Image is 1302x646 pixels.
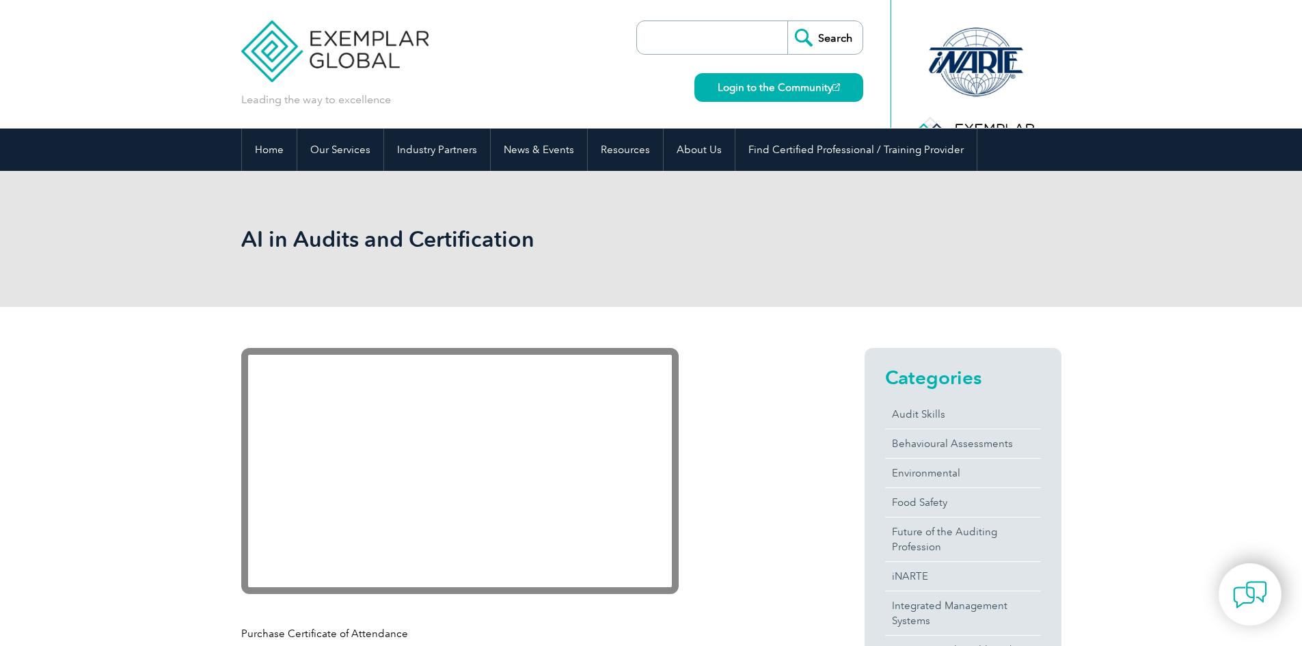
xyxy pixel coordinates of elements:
[885,488,1041,517] a: Food Safety
[491,129,587,171] a: News & Events
[664,129,735,171] a: About Us
[885,459,1041,487] a: Environmental
[735,129,977,171] a: Find Certified Professional / Training Provider
[241,226,766,252] h1: AI in Audits and Certification
[241,626,815,641] p: Purchase Certificate of Attendance
[787,21,863,54] input: Search
[297,129,383,171] a: Our Services
[241,348,679,594] iframe: YouTube video player
[885,400,1041,429] a: Audit Skills
[384,129,490,171] a: Industry Partners
[1233,578,1267,612] img: contact-chat.png
[885,366,1041,388] h2: Categories
[832,83,840,91] img: open_square.png
[588,129,663,171] a: Resources
[242,129,297,171] a: Home
[885,429,1041,458] a: Behavioural Assessments
[885,517,1041,561] a: Future of the Auditing Profession
[694,73,863,102] a: Login to the Community
[241,92,391,107] p: Leading the way to excellence
[885,591,1041,635] a: Integrated Management Systems
[885,562,1041,591] a: iNARTE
